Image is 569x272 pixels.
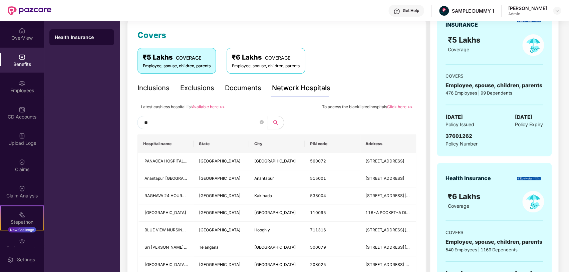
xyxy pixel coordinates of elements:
img: svg+xml;base64,PHN2ZyBpZD0iQ0RfQWNjb3VudHMiIGRhdGEtbmFtZT0iQ0QgQWNjb3VudHMiIHhtbG5zPSJodHRwOi8vd3... [19,106,25,113]
div: 540 Employees | 1169 Dependents [446,246,543,253]
span: [GEOGRAPHIC_DATA] [254,262,296,267]
span: [GEOGRAPHIC_DATA] [199,227,241,232]
span: 110095 [310,210,326,215]
img: policyIcon [522,191,544,212]
span: Policy Number [446,141,478,146]
span: [GEOGRAPHIC_DATA] [199,193,241,198]
img: svg+xml;base64,PHN2ZyBpZD0iQ2xhaW0iIHhtbG5zPSJodHRwOi8vd3d3LnczLm9yZy8yMDAwL3N2ZyIgd2lkdGg9IjIwIi... [19,159,25,165]
span: Anantapur [GEOGRAPHIC_DATA] [145,176,207,181]
div: COVERS [446,229,543,236]
a: Click here >> [387,104,413,109]
span: Covers [137,30,166,40]
span: Policy Issued [446,121,474,128]
img: svg+xml;base64,PHN2ZyBpZD0iRW1wbG95ZWVzIiB4bWxucz0iaHR0cDovL3d3dy53My5vcmcvMjAwMC9zdmciIHdpZHRoPS... [19,80,25,87]
div: SAMPLE DUMMY 1 [452,8,494,14]
img: svg+xml;base64,PHN2ZyBpZD0iRW5kb3JzZW1lbnRzIiB4bWxucz0iaHR0cDovL3d3dy53My5vcmcvMjAwMC9zdmciIHdpZH... [19,238,25,244]
span: COVERAGE [265,55,290,61]
td: Sri Sankalp Multispeciality Hospital (A Unit of Sri Hrudayam Health Care Private Limited) [138,239,194,256]
img: insurerLogo [517,177,541,180]
div: Employee, spouse, children, parents [446,238,543,246]
span: To access the blacklisted hospitals [322,104,387,109]
span: Coverage [448,47,469,52]
div: Get Help [403,8,419,13]
img: svg+xml;base64,PHN2ZyBpZD0iVXBsb2FkX0xvZ3MiIGRhdGEtbmFtZT0iVXBsb2FkIExvZ3MiIHhtbG5zPSJodHRwOi8vd3... [19,133,25,139]
td: BLUE VIEW NURSING HOME [138,222,194,239]
th: Hospital name [138,135,194,153]
td: 7-3-112, Saraswathi Nagar, Nagarjuna Sagar Highway LB nagar [360,239,416,256]
span: BLUE VIEW NURSING HOME [145,227,198,232]
img: svg+xml;base64,PHN2ZyBpZD0iRHJvcGRvd24tMzJ4MzIiIHhtbG5zPSJodHRwOi8vd3d3LnczLm9yZy8yMDAwL3N2ZyIgd2... [554,8,560,13]
img: policyIcon [522,34,544,56]
span: [DATE] [446,113,463,121]
span: 711316 [310,227,326,232]
td: Anantapur Orthopaedic Centre [138,170,194,187]
span: close-circle [260,120,264,124]
td: 116-A POCKET-A DILASHAD GARDEN GTB CHOWK, Shop no 4, CSC Sunder Nagari [360,204,416,222]
td: West Bengal [194,222,249,239]
img: svg+xml;base64,PHN2ZyBpZD0iU2V0dGluZy0yMHgyMCIgeG1sbnM9Imh0dHA6Ly93d3cudzMub3JnLzIwMDAvc3ZnIiB3aW... [7,256,14,263]
td: Kakinada [249,187,305,205]
td: SEEMA EYE CENTRE [138,204,194,222]
span: 515001 [310,176,326,181]
span: COVERAGE [176,55,201,61]
span: close-circle [260,119,264,126]
td: Bangalore [249,153,305,170]
img: svg+xml;base64,PHN2ZyBpZD0iQ2xhaW0iIHhtbG5zPSJodHRwOi8vd3d3LnczLm9yZy8yMDAwL3N2ZyIgd2lkdGg9IjIwIi... [19,185,25,192]
span: Latest cashless hospital list [141,104,192,109]
span: 500079 [310,245,326,250]
td: Telangana [194,239,249,256]
td: PANACEA HOSPITAL - NAGARABHAVI [138,153,194,170]
a: Available here >> [192,104,225,109]
td: 11 - 11 - 3/1, Nookalamma Temple Street, Ramaraopet [360,187,416,205]
span: search [267,120,284,125]
span: Anantapur [254,176,274,181]
div: New Challenge [8,227,36,232]
img: svg+xml;base64,PHN2ZyB4bWxucz0iaHR0cDovL3d3dy53My5vcmcvMjAwMC9zdmciIHdpZHRoPSIyMSIgaGVpZ2h0PSIyMC... [19,211,25,218]
span: ₹6 Lakhs [448,192,482,201]
td: Andhra Pradesh [194,187,249,205]
th: City [249,135,305,153]
div: [PERSON_NAME] [508,5,547,11]
td: Hooghly [249,222,305,239]
div: ₹5 Lakhs [143,52,211,63]
div: ₹6 Lakhs [232,52,300,63]
td: Andhra Pradesh [194,170,249,187]
span: Sri [PERSON_NAME] Multispeciality Hospital (A Unit of Sri Hrudayam Health Care Private Limited) [145,245,330,250]
span: [STREET_ADDRESS] Nagar [365,262,417,267]
span: [DATE] [515,113,532,121]
span: RAGHAVA 24 HOURS EMERGENCY HOSPITAL [145,193,232,198]
th: Address [360,135,416,153]
img: svg+xml;base64,PHN2ZyBpZD0iSG9tZSIgeG1sbnM9Imh0dHA6Ly93d3cudzMub3JnLzIwMDAvc3ZnIiB3aWR0aD0iMjAiIG... [19,27,25,34]
span: Policy Expiry [515,121,543,128]
div: Exclusions [180,83,214,93]
span: Address [365,141,410,146]
span: Telangana [199,245,219,250]
span: [STREET_ADDRESS] [365,158,404,163]
span: [STREET_ADDRESS][DEMOGRAPHIC_DATA][PERSON_NAME] [365,193,483,198]
div: Health Insurance [55,34,109,41]
div: COVERS [446,73,543,79]
div: Employee, spouse, children, parents [143,63,211,69]
span: [GEOGRAPHIC_DATA] [145,210,186,215]
span: 560072 [310,158,326,163]
span: [GEOGRAPHIC_DATA][MEDICAL_DATA] AND [GEOGRAPHIC_DATA] [145,262,272,267]
th: State [194,135,249,153]
div: Employee, spouse, children, parents [446,81,543,90]
span: [GEOGRAPHIC_DATA] [254,245,296,250]
span: [STREET_ADDRESS] [365,176,404,181]
img: Pazcare_Alternative_logo-01-01.png [439,6,449,16]
span: 37601262 [446,133,472,139]
span: 533004 [310,193,326,198]
span: [GEOGRAPHIC_DATA] [199,158,241,163]
td: Anantapur [249,170,305,187]
span: [GEOGRAPHIC_DATA] [199,210,241,215]
th: PIN code [305,135,360,153]
td: Delhi [249,204,305,222]
span: 116-A POCKET-A DILASHAD GARDEN GTB CHOWK, Shop no 4, CSC [PERSON_NAME] Nagari [365,210,546,215]
span: [GEOGRAPHIC_DATA] [199,262,241,267]
td: 311/A, Pallishree More, Ward No. 6 , Ward No. 06, PO-3, PS Arambagn [360,222,416,239]
td: Hyderabad [249,239,305,256]
div: Documents [225,83,261,93]
div: Admin [508,11,547,17]
span: Hooghly [254,227,270,232]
